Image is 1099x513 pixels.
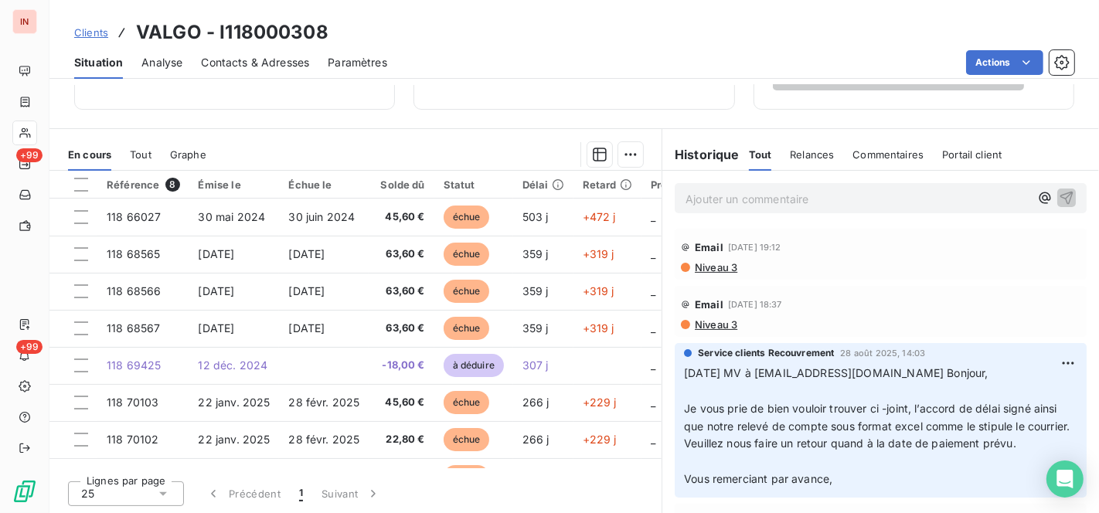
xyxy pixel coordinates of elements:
[12,479,37,504] img: Logo LeanPay
[288,210,355,223] span: 30 juin 2024
[728,243,781,252] span: [DATE] 19:12
[651,247,655,260] span: _
[651,321,655,335] span: _
[522,358,549,372] span: 307 j
[170,148,206,161] span: Graphe
[651,178,770,191] div: Promesse de règlement
[651,433,655,446] span: _
[199,433,270,446] span: 22 janv. 2025
[444,243,490,266] span: échue
[199,321,235,335] span: [DATE]
[16,340,43,354] span: +99
[522,210,549,223] span: 503 j
[444,280,490,303] span: échue
[378,284,424,299] span: 63,60 €
[288,433,359,446] span: 28 févr. 2025
[522,178,564,191] div: Délai
[199,396,270,409] span: 22 janv. 2025
[199,178,270,191] div: Émise le
[81,486,94,501] span: 25
[199,210,266,223] span: 30 mai 2024
[693,261,737,273] span: Niveau 3
[695,241,723,253] span: Email
[651,284,655,297] span: _
[583,210,616,223] span: +472 j
[16,148,43,162] span: +99
[583,396,617,409] span: +229 j
[107,396,158,409] span: 118 70103
[68,148,111,161] span: En cours
[662,145,740,164] h6: Historique
[378,246,424,262] span: 63,60 €
[444,465,490,488] span: échue
[684,366,1070,485] span: [DATE] MV à [EMAIL_ADDRESS][DOMAIN_NAME] Bonjour, Je vous prie de bien vouloir trouver ci -joint,...
[288,178,359,191] div: Échue le
[199,247,235,260] span: [DATE]
[583,321,614,335] span: +319 j
[378,395,424,410] span: 45,60 €
[942,148,1002,161] span: Portail client
[444,391,490,414] span: échue
[651,210,655,223] span: _
[107,358,161,372] span: 118 69425
[522,284,549,297] span: 359 j
[74,25,108,40] a: Clients
[107,178,180,192] div: Référence
[196,477,290,510] button: Précédent
[840,348,925,358] span: 28 août 2025, 14:03
[583,247,614,260] span: +319 j
[165,178,179,192] span: 8
[288,321,325,335] span: [DATE]
[444,354,504,377] span: à déduire
[288,284,325,297] span: [DATE]
[522,247,549,260] span: 359 j
[852,148,924,161] span: Commentaires
[583,284,614,297] span: +319 j
[74,55,123,70] span: Situation
[288,396,359,409] span: 28 févr. 2025
[444,428,490,451] span: échue
[107,210,161,223] span: 118 66027
[651,396,655,409] span: _
[107,284,161,297] span: 118 68566
[199,284,235,297] span: [DATE]
[299,486,303,501] span: 1
[378,358,424,373] span: -18,00 €
[378,321,424,336] span: 63,60 €
[288,247,325,260] span: [DATE]
[1046,460,1084,498] div: Open Intercom Messenger
[444,178,504,191] div: Statut
[693,318,737,331] span: Niveau 3
[136,19,328,46] h3: VALGO - I118000308
[444,317,490,340] span: échue
[378,178,424,191] div: Solde dû
[12,9,37,34] div: IN
[107,321,160,335] span: 118 68567
[583,178,632,191] div: Retard
[378,209,424,225] span: 45,60 €
[141,55,182,70] span: Analyse
[107,247,160,260] span: 118 68565
[966,50,1043,75] button: Actions
[444,206,490,229] span: échue
[522,433,549,446] span: 266 j
[698,346,834,360] span: Service clients Recouvrement
[130,148,151,161] span: Tout
[378,432,424,447] span: 22,80 €
[107,433,158,446] span: 118 70102
[199,358,268,372] span: 12 déc. 2024
[522,321,549,335] span: 359 j
[74,26,108,39] span: Clients
[522,396,549,409] span: 266 j
[290,477,312,510] button: 1
[790,148,834,161] span: Relances
[583,433,617,446] span: +229 j
[312,477,390,510] button: Suivant
[695,298,723,311] span: Email
[201,55,309,70] span: Contacts & Adresses
[328,55,387,70] span: Paramètres
[651,358,655,372] span: _
[728,300,782,309] span: [DATE] 18:37
[749,148,772,161] span: Tout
